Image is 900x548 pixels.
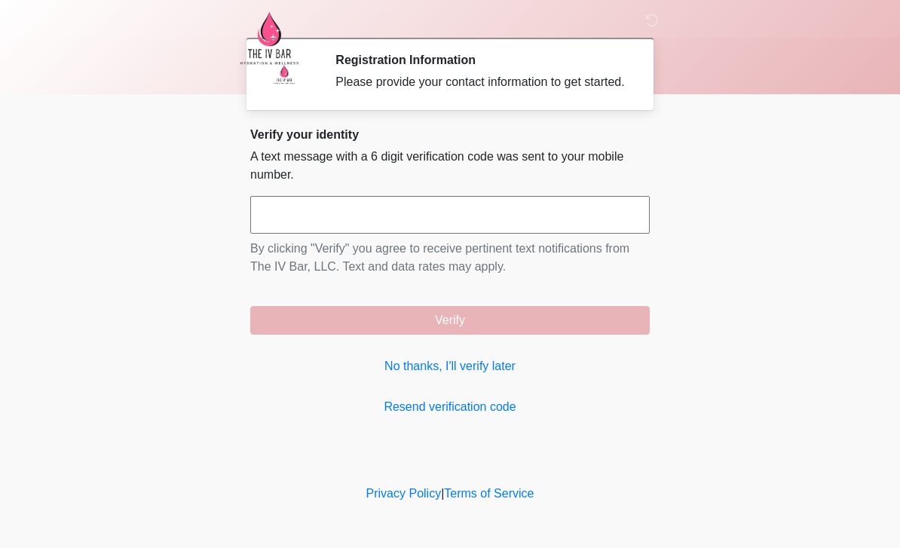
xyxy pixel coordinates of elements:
[250,357,650,375] a: No thanks, I'll verify later
[250,240,650,276] p: By clicking "Verify" you agree to receive pertinent text notifications from The IV Bar, LLC. Text...
[250,306,650,335] button: Verify
[250,148,650,184] p: A text message with a 6 digit verification code was sent to your mobile number.
[335,73,627,91] div: Please provide your contact information to get started.
[366,487,442,500] a: Privacy Policy
[235,11,303,65] img: The IV Bar, LLC Logo
[250,127,650,142] h2: Verify your identity
[444,487,534,500] a: Terms of Service
[250,398,650,416] a: Resend verification code
[441,487,444,500] a: |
